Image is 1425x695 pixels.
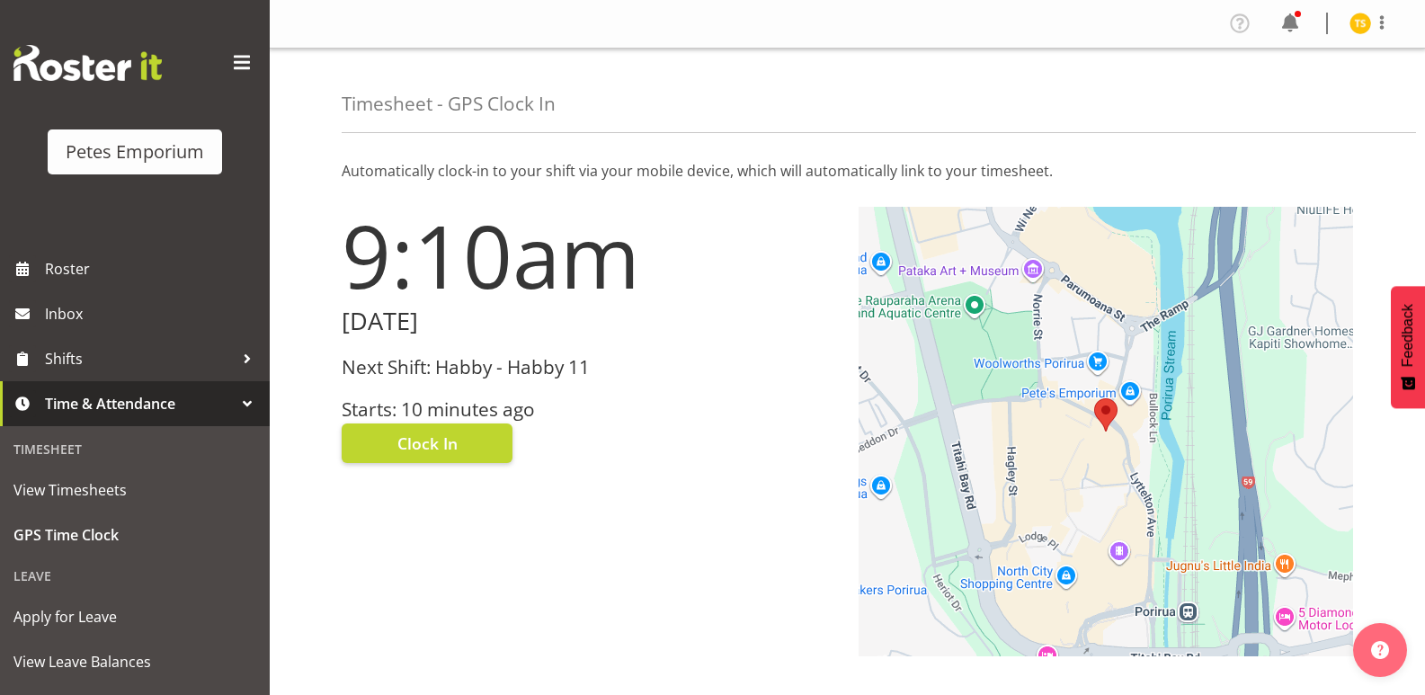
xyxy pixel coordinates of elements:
span: Time & Attendance [45,390,234,417]
img: tamara-straker11292.jpg [1349,13,1371,34]
h1: 9:10am [342,207,837,304]
h3: Starts: 10 minutes ago [342,399,837,420]
p: Automatically clock-in to your shift via your mobile device, which will automatically link to you... [342,160,1353,182]
img: Rosterit website logo [13,45,162,81]
h4: Timesheet - GPS Clock In [342,94,556,114]
span: Apply for Leave [13,603,256,630]
span: GPS Time Clock [13,521,256,548]
h2: [DATE] [342,307,837,335]
div: Timesheet [4,431,265,468]
span: Inbox [45,300,261,327]
span: Feedback [1400,304,1416,367]
span: View Leave Balances [13,648,256,675]
a: View Leave Balances [4,639,265,684]
a: Apply for Leave [4,594,265,639]
img: help-xxl-2.png [1371,641,1389,659]
button: Clock In [342,423,512,463]
div: Leave [4,557,265,594]
div: Petes Emporium [66,138,204,165]
a: GPS Time Clock [4,512,265,557]
span: Clock In [397,432,458,455]
span: Roster [45,255,261,282]
a: View Timesheets [4,468,265,512]
h3: Next Shift: Habby - Habby 11 [342,357,837,378]
span: View Timesheets [13,477,256,503]
button: Feedback - Show survey [1391,286,1425,408]
span: Shifts [45,345,234,372]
